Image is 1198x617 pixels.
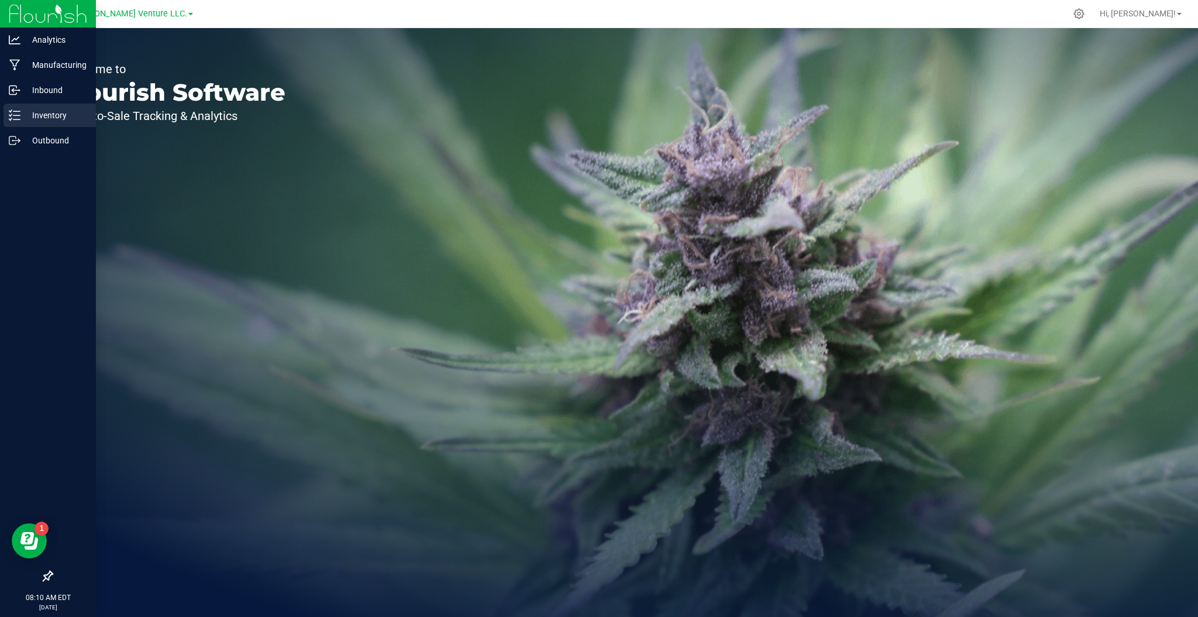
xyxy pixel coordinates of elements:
iframe: Resource center [12,523,47,558]
inline-svg: Inbound [9,84,20,96]
p: Inventory [20,108,91,122]
span: Green [PERSON_NAME] Venture LLC. [46,9,187,19]
p: Manufacturing [20,58,91,72]
p: Seed-to-Sale Tracking & Analytics [63,110,285,122]
p: 08:10 AM EDT [5,592,91,603]
span: Hi, [PERSON_NAME]! [1100,9,1176,18]
inline-svg: Outbound [9,135,20,146]
p: Welcome to [63,63,285,75]
inline-svg: Manufacturing [9,59,20,71]
p: Flourish Software [63,81,285,104]
p: [DATE] [5,603,91,612]
inline-svg: Analytics [9,34,20,46]
inline-svg: Inventory [9,109,20,121]
div: Manage settings [1072,8,1086,19]
p: Outbound [20,133,91,148]
p: Inbound [20,83,91,97]
p: Analytics [20,33,91,47]
iframe: Resource center unread badge [35,522,49,536]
